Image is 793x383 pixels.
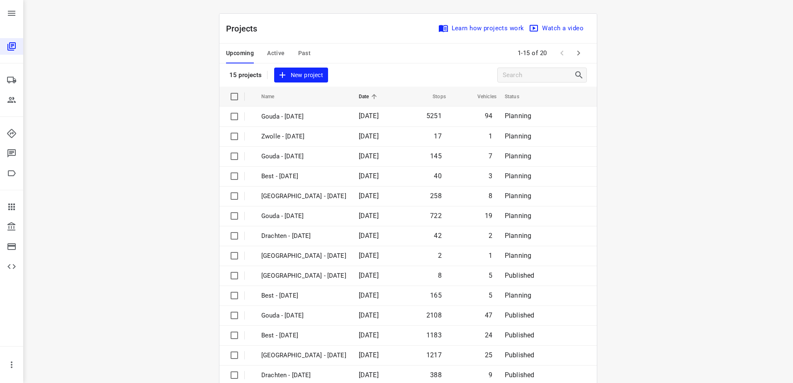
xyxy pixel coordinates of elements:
[426,311,442,319] span: 2108
[359,351,379,359] span: [DATE]
[505,252,531,259] span: Planning
[261,112,346,121] p: Gouda - [DATE]
[485,351,492,359] span: 25
[261,191,346,201] p: Zwolle - Thursday
[261,152,346,161] p: Gouda - [DATE]
[261,231,346,241] p: Drachten - Thursday
[261,132,346,141] p: Zwolle - [DATE]
[359,371,379,379] span: [DATE]
[426,112,442,120] span: 5251
[489,291,492,299] span: 5
[359,112,379,120] span: [DATE]
[261,291,346,301] p: Best - Thursday
[298,48,311,58] span: Past
[505,371,535,379] span: Published
[426,331,442,339] span: 1183
[261,211,346,221] p: Gouda - Thursday
[261,271,346,281] p: Gemeente Rotterdam - Thursday
[505,132,531,140] span: Planning
[430,291,442,299] span: 165
[503,69,574,82] input: Search projects
[261,331,346,340] p: Best - Wednesday
[489,192,492,200] span: 8
[226,48,254,58] span: Upcoming
[505,232,531,240] span: Planning
[430,371,442,379] span: 388
[505,172,531,180] span: Planning
[359,271,379,279] span: [DATE]
[226,22,264,35] p: Projects
[505,311,535,319] span: Published
[505,152,531,160] span: Planning
[489,172,492,180] span: 3
[359,212,379,220] span: [DATE]
[485,331,492,339] span: 24
[261,351,346,360] p: Zwolle - Wednesday
[505,271,535,279] span: Published
[359,232,379,240] span: [DATE]
[505,192,531,200] span: Planning
[505,331,535,339] span: Published
[485,311,492,319] span: 47
[359,172,379,180] span: [DATE]
[261,92,285,102] span: Name
[430,212,442,220] span: 722
[438,252,442,259] span: 2
[467,92,496,102] span: Vehicles
[261,311,346,320] p: Gouda - Wednesday
[505,92,530,102] span: Status
[422,92,446,102] span: Stops
[434,232,441,240] span: 42
[514,44,550,62] span: 1-15 of 20
[489,252,492,259] span: 1
[489,232,492,240] span: 2
[359,331,379,339] span: [DATE]
[505,212,531,220] span: Planning
[489,132,492,140] span: 1
[274,68,328,83] button: New project
[261,251,346,261] p: Antwerpen - Thursday
[489,271,492,279] span: 5
[229,71,262,79] p: 15 projects
[359,192,379,200] span: [DATE]
[430,152,442,160] span: 145
[434,172,441,180] span: 40
[359,132,379,140] span: [DATE]
[359,152,379,160] span: [DATE]
[434,132,441,140] span: 17
[261,172,346,181] p: Best - [DATE]
[359,311,379,319] span: [DATE]
[505,291,531,299] span: Planning
[267,48,285,58] span: Active
[489,152,492,160] span: 7
[359,291,379,299] span: [DATE]
[489,371,492,379] span: 9
[574,70,586,80] div: Search
[505,112,531,120] span: Planning
[438,271,442,279] span: 8
[426,351,442,359] span: 1217
[261,371,346,380] p: Drachten - Wednesday
[570,45,587,61] span: Next Page
[430,192,442,200] span: 258
[505,351,535,359] span: Published
[485,212,492,220] span: 19
[554,45,570,61] span: Previous Page
[359,252,379,259] span: [DATE]
[485,112,492,120] span: 94
[359,92,380,102] span: Date
[279,70,323,80] span: New project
